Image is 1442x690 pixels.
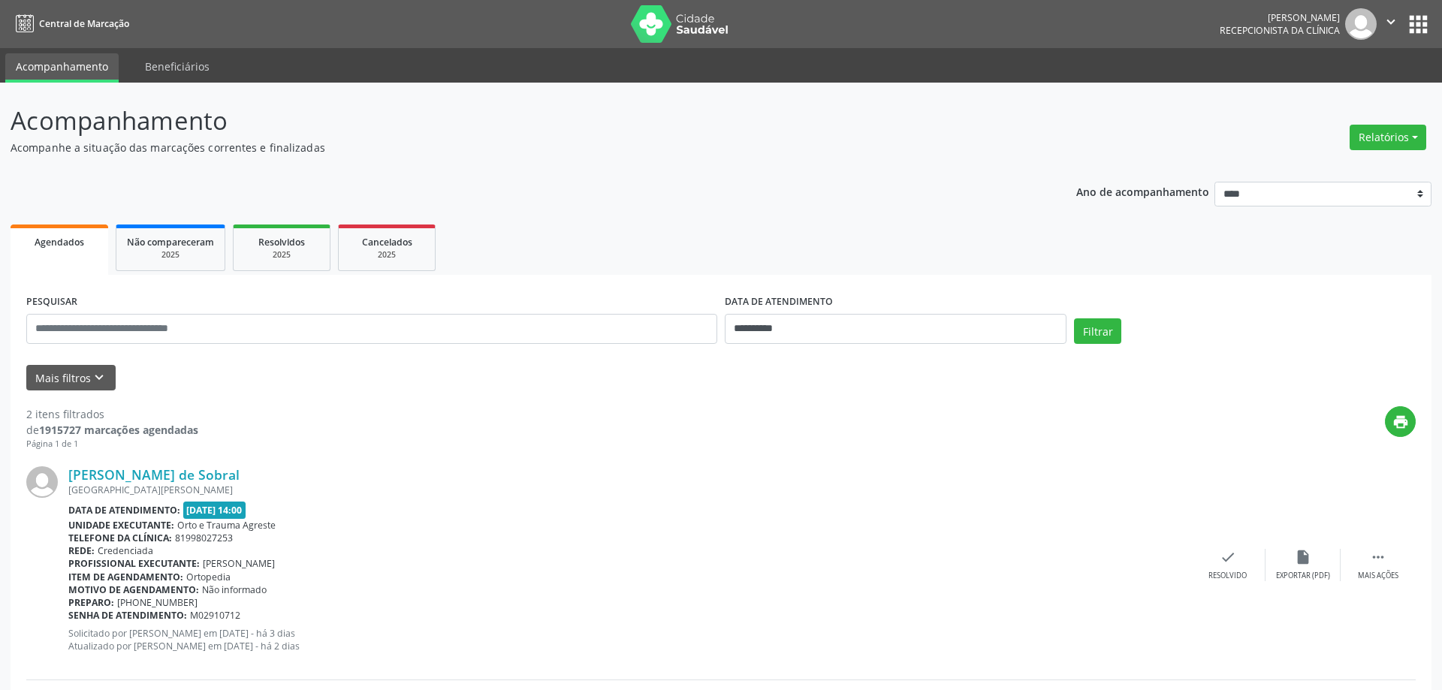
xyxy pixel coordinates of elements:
p: Solicitado por [PERSON_NAME] em [DATE] - há 3 dias Atualizado por [PERSON_NAME] em [DATE] - há 2 ... [68,627,1190,652]
p: Acompanhamento [11,102,1005,140]
b: Senha de atendimento: [68,609,187,622]
i: insert_drive_file [1295,549,1311,565]
span: 81998027253 [175,532,233,544]
div: Exportar (PDF) [1276,571,1330,581]
i:  [1370,549,1386,565]
button: apps [1405,11,1431,38]
div: [PERSON_NAME] [1220,11,1340,24]
div: [GEOGRAPHIC_DATA][PERSON_NAME] [68,484,1190,496]
div: de [26,422,198,438]
span: Ortopedia [186,571,231,583]
b: Telefone da clínica: [68,532,172,544]
a: [PERSON_NAME] de Sobral [68,466,240,483]
div: 2 itens filtrados [26,406,198,422]
div: 2025 [244,249,319,261]
img: img [26,466,58,498]
button: Filtrar [1074,318,1121,344]
button: Relatórios [1350,125,1426,150]
button:  [1377,8,1405,40]
p: Ano de acompanhamento [1076,182,1209,200]
span: [PERSON_NAME] [203,557,275,570]
label: PESQUISAR [26,291,77,314]
img: img [1345,8,1377,40]
span: Central de Marcação [39,17,129,30]
span: [PHONE_NUMBER] [117,596,198,609]
p: Acompanhe a situação das marcações correntes e finalizadas [11,140,1005,155]
a: Beneficiários [134,53,220,80]
span: M02910712 [190,609,240,622]
b: Unidade executante: [68,519,174,532]
span: Orto e Trauma Agreste [177,519,276,532]
i:  [1383,14,1399,30]
span: Credenciada [98,544,153,557]
div: 2025 [349,249,424,261]
span: Recepcionista da clínica [1220,24,1340,37]
i: keyboard_arrow_down [91,369,107,386]
span: Agendados [35,236,84,249]
b: Rede: [68,544,95,557]
button: Mais filtroskeyboard_arrow_down [26,365,116,391]
span: Resolvidos [258,236,305,249]
div: Resolvido [1208,571,1247,581]
button: print [1385,406,1416,437]
span: Não informado [202,583,267,596]
div: Página 1 de 1 [26,438,198,450]
b: Data de atendimento: [68,504,180,517]
b: Item de agendamento: [68,571,183,583]
span: Não compareceram [127,236,214,249]
a: Central de Marcação [11,11,129,36]
b: Motivo de agendamento: [68,583,199,596]
label: DATA DE ATENDIMENTO [725,291,833,314]
strong: 1915727 marcações agendadas [39,423,198,437]
span: [DATE] 14:00 [183,502,246,519]
span: Cancelados [362,236,412,249]
i: print [1392,414,1409,430]
b: Profissional executante: [68,557,200,570]
b: Preparo: [68,596,114,609]
div: 2025 [127,249,214,261]
a: Acompanhamento [5,53,119,83]
div: Mais ações [1358,571,1398,581]
i: check [1220,549,1236,565]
